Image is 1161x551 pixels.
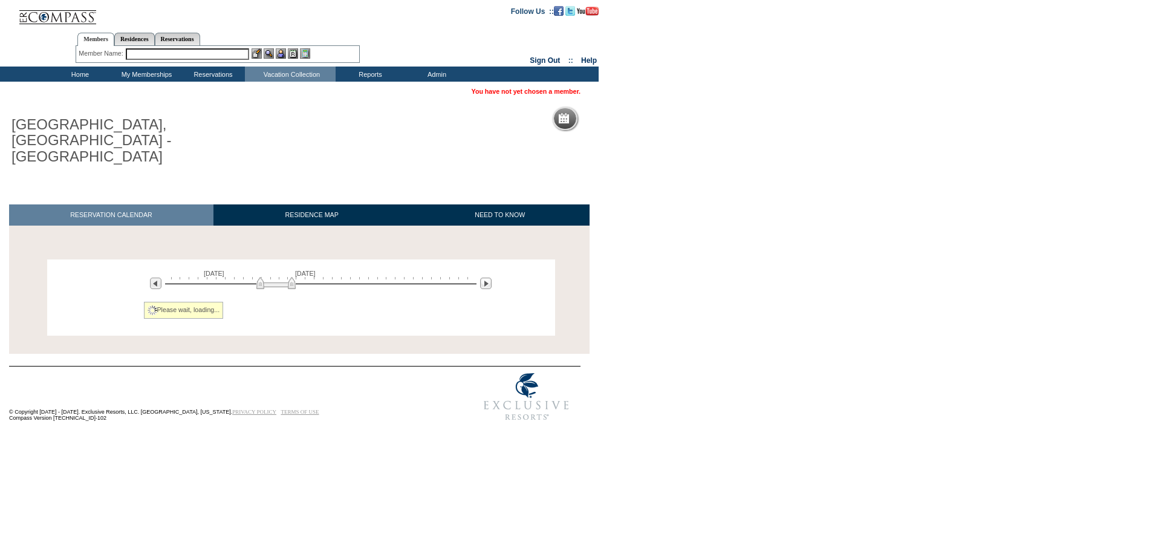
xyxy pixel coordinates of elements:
a: Become our fan on Facebook [554,7,564,14]
span: [DATE] [295,270,316,277]
span: :: [568,56,573,65]
img: Subscribe to our YouTube Channel [577,7,599,16]
a: Follow us on Twitter [565,7,575,14]
img: spinner2.gif [148,305,157,315]
img: Reservations [288,48,298,59]
span: You have not yet chosen a member. [472,88,580,95]
td: Vacation Collection [245,67,336,82]
td: My Memberships [112,67,178,82]
a: PRIVACY POLICY [232,409,276,415]
a: NEED TO KNOW [410,204,590,226]
img: Follow us on Twitter [565,6,575,16]
img: Impersonate [276,48,286,59]
img: View [264,48,274,59]
td: © Copyright [DATE] - [DATE]. Exclusive Resorts, LLC. [GEOGRAPHIC_DATA], [US_STATE]. Compass Versi... [9,367,432,427]
img: Next [480,278,492,289]
img: b_edit.gif [252,48,262,59]
a: Residences [114,33,155,45]
span: [DATE] [204,270,224,277]
td: Reservations [178,67,245,82]
a: Sign Out [530,56,560,65]
a: Subscribe to our YouTube Channel [577,7,599,14]
a: Members [77,33,114,46]
a: Help [581,56,597,65]
a: TERMS OF USE [281,409,319,415]
td: Home [45,67,112,82]
img: Become our fan on Facebook [554,6,564,16]
div: Member Name: [79,48,125,59]
h1: [GEOGRAPHIC_DATA], [GEOGRAPHIC_DATA] - [GEOGRAPHIC_DATA] [9,114,280,167]
td: Admin [402,67,469,82]
img: Previous [150,278,161,289]
a: RESERVATION CALENDAR [9,204,213,226]
td: Follow Us :: [511,6,554,16]
div: Please wait, loading... [144,302,224,319]
td: Reports [336,67,402,82]
img: b_calculator.gif [300,48,310,59]
a: Reservations [155,33,200,45]
h5: Reservation Calendar [574,115,666,123]
img: Exclusive Resorts [472,367,580,427]
a: RESIDENCE MAP [213,204,411,226]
